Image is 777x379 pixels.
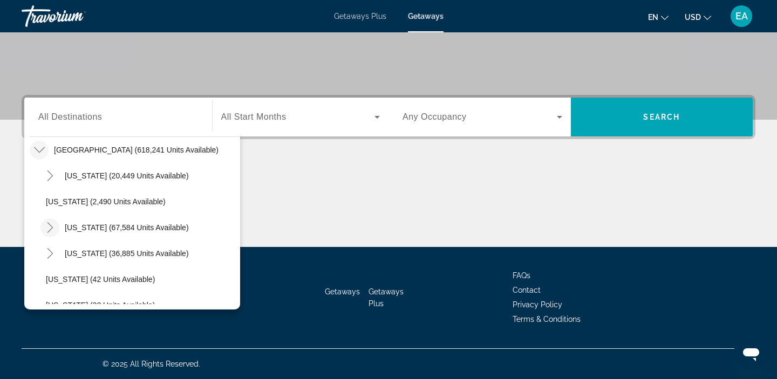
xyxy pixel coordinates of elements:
[369,287,404,308] a: Getaways Plus
[513,271,530,280] a: FAQs
[22,2,129,30] a: Travorium
[40,192,240,211] button: [US_STATE] (2,490 units available)
[40,295,240,315] button: [US_STATE] (32 units available)
[40,167,59,185] button: Toggle Arizona (20,449 units available)
[65,171,189,180] span: [US_STATE] (20,449 units available)
[30,141,49,160] button: Toggle United States (618,241 units available)
[59,166,240,185] button: [US_STATE] (20,449 units available)
[65,249,189,258] span: [US_STATE] (36,885 units available)
[685,9,711,25] button: Change currency
[325,287,360,296] a: Getaways
[221,112,287,121] span: All Start Months
[49,140,240,160] button: [GEOGRAPHIC_DATA] (618,241 units available)
[65,223,189,232] span: [US_STATE] (67,584 units available)
[54,146,219,154] span: [GEOGRAPHIC_DATA] (618,241 units available)
[59,218,240,237] button: [US_STATE] (67,584 units available)
[513,286,541,294] a: Contact
[685,13,701,22] span: USD
[46,275,155,284] span: [US_STATE] (42 units available)
[571,98,753,136] button: Search
[513,315,581,323] a: Terms & Conditions
[334,12,386,20] a: Getaways Plus
[727,5,755,27] button: User Menu
[734,336,768,370] iframe: Button to launch messaging window
[403,112,467,121] span: Any Occupancy
[40,244,59,263] button: Toggle Colorado (36,885 units available)
[59,244,240,263] button: [US_STATE] (36,885 units available)
[46,197,166,206] span: [US_STATE] (2,490 units available)
[648,13,658,22] span: en
[40,218,59,237] button: Toggle California (67,584 units available)
[46,301,155,309] span: [US_STATE] (32 units available)
[38,112,102,121] span: All Destinations
[103,360,200,368] span: © 2025 All Rights Reserved.
[24,98,753,136] div: Search widget
[648,9,669,25] button: Change language
[408,12,444,20] a: Getaways
[643,113,680,121] span: Search
[735,11,748,22] span: EA
[40,270,240,289] button: [US_STATE] (42 units available)
[513,300,562,309] a: Privacy Policy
